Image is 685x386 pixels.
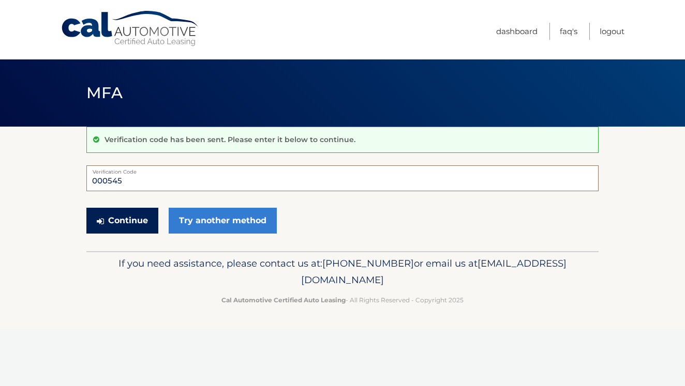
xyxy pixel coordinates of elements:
[600,23,624,40] a: Logout
[322,257,414,269] span: [PHONE_NUMBER]
[86,165,599,191] input: Verification Code
[105,135,355,144] p: Verification code has been sent. Please enter it below to continue.
[93,295,592,305] p: - All Rights Reserved - Copyright 2025
[61,10,200,47] a: Cal Automotive
[169,208,277,234] a: Try another method
[93,255,592,288] p: If you need assistance, please contact us at: or email us at
[86,208,158,234] button: Continue
[86,165,599,174] label: Verification Code
[560,23,577,40] a: FAQ's
[86,83,123,102] span: MFA
[221,296,346,304] strong: Cal Automotive Certified Auto Leasing
[496,23,538,40] a: Dashboard
[301,257,567,286] span: [EMAIL_ADDRESS][DOMAIN_NAME]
